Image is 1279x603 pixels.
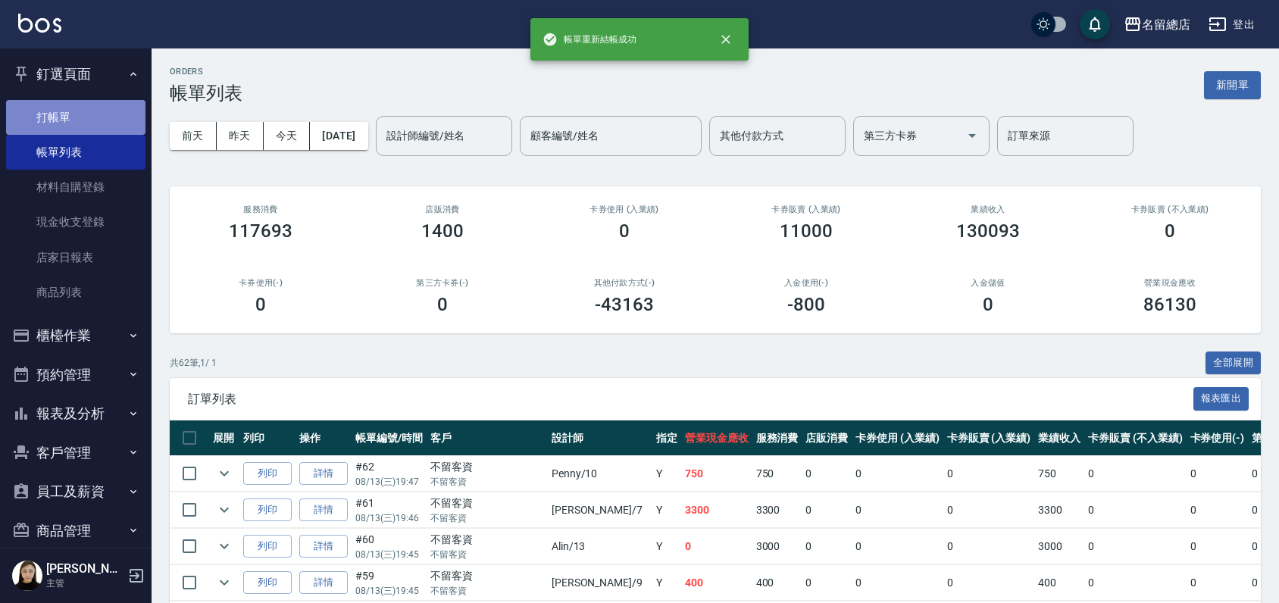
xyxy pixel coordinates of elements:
p: 不留客資 [430,475,544,489]
div: 不留客資 [430,495,544,511]
td: 0 [943,492,1035,528]
th: 服務消費 [752,420,802,456]
h3: 服務消費 [188,205,333,214]
h2: 卡券使用 (入業績) [552,205,697,214]
a: 材料自購登錄 [6,170,145,205]
td: Alin /13 [548,529,652,564]
p: 08/13 (三) 19:45 [355,548,423,561]
td: Penny /10 [548,456,652,492]
th: 展開 [209,420,239,456]
button: 櫃檯作業 [6,316,145,355]
a: 詳情 [299,571,348,595]
h2: 卡券使用(-) [188,278,333,288]
td: 3000 [1034,529,1084,564]
a: 新開單 [1204,77,1261,92]
th: 營業現金應收 [681,420,752,456]
p: 不留客資 [430,511,544,525]
img: Person [12,561,42,591]
td: 3000 [752,529,802,564]
h2: 卡券販賣 (不入業績) [1097,205,1243,214]
th: 列印 [239,420,296,456]
td: 3300 [752,492,802,528]
a: 詳情 [299,535,348,558]
div: 不留客資 [430,568,544,584]
h2: 卡券販賣 (入業績) [733,205,879,214]
button: expand row [213,571,236,594]
span: 帳單重新結帳成功 [543,32,636,47]
td: 0 [943,529,1035,564]
button: 客戶管理 [6,433,145,473]
button: 報表匯出 [1193,387,1249,411]
h3: 117693 [229,220,292,242]
h3: 86130 [1143,294,1196,315]
h2: 其他付款方式(-) [552,278,697,288]
td: #60 [352,529,427,564]
td: 0 [852,492,943,528]
a: 帳單列表 [6,135,145,170]
td: #61 [352,492,427,528]
th: 業績收入 [1034,420,1084,456]
button: 新開單 [1204,71,1261,99]
h2: 營業現金應收 [1097,278,1243,288]
h2: 入金使用(-) [733,278,879,288]
p: 08/13 (三) 19:47 [355,475,423,489]
button: 前天 [170,122,217,150]
th: 操作 [296,420,352,456]
h2: 業績收入 [915,205,1061,214]
th: 帳單編號/時間 [352,420,427,456]
a: 詳情 [299,498,348,522]
button: 昨天 [217,122,264,150]
td: Y [652,565,681,601]
td: [PERSON_NAME] /9 [548,565,652,601]
td: 750 [1034,456,1084,492]
td: 0 [1187,456,1249,492]
td: 0 [802,492,852,528]
td: 3300 [681,492,752,528]
th: 客戶 [427,420,548,456]
h3: -43163 [595,294,654,315]
th: 店販消費 [802,420,852,456]
td: 0 [943,565,1035,601]
button: save [1080,9,1110,39]
p: 不留客資 [430,548,544,561]
td: 0 [943,456,1035,492]
td: 400 [1034,565,1084,601]
button: 列印 [243,571,292,595]
button: 列印 [243,535,292,558]
td: 0 [852,456,943,492]
td: [PERSON_NAME] /7 [548,492,652,528]
button: 今天 [264,122,311,150]
td: 750 [681,456,752,492]
td: 0 [1187,565,1249,601]
button: expand row [213,535,236,558]
a: 報表匯出 [1193,391,1249,405]
p: 不留客資 [430,584,544,598]
button: 員工及薪資 [6,472,145,511]
h3: 0 [255,294,266,315]
p: 共 62 筆, 1 / 1 [170,356,217,370]
td: 0 [1187,492,1249,528]
td: 0 [852,529,943,564]
button: close [709,23,743,56]
td: 0 [852,565,943,601]
h3: 帳單列表 [170,83,242,104]
button: expand row [213,498,236,521]
p: 08/13 (三) 19:46 [355,511,423,525]
th: 指定 [652,420,681,456]
td: 400 [681,565,752,601]
button: 列印 [243,498,292,522]
td: 0 [802,565,852,601]
td: 0 [1084,565,1186,601]
p: 08/13 (三) 19:45 [355,584,423,598]
p: 主管 [46,576,124,590]
td: 0 [1084,456,1186,492]
button: 商品管理 [6,511,145,551]
td: Y [652,456,681,492]
a: 現金收支登錄 [6,205,145,239]
button: 登出 [1202,11,1261,39]
td: Y [652,492,681,528]
h3: 0 [437,294,448,315]
th: 卡券販賣 (不入業績) [1084,420,1186,456]
img: Logo [18,14,61,33]
h3: 1400 [421,220,464,242]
